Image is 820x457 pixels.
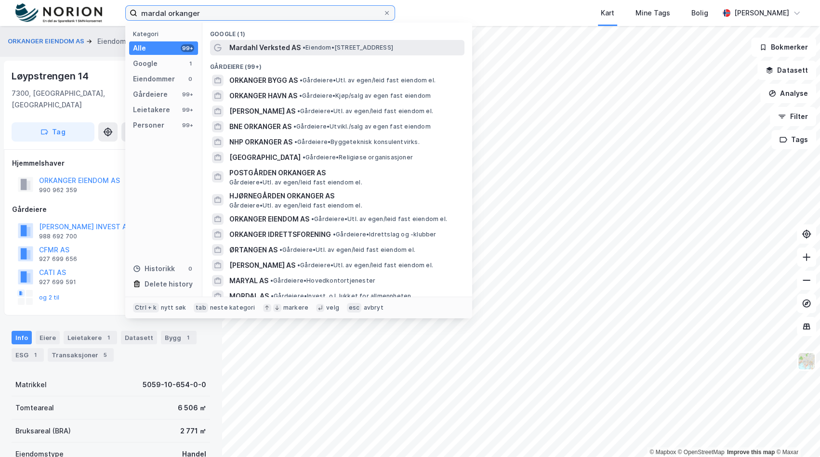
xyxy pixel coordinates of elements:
[363,304,383,312] div: avbryt
[294,138,297,145] span: •
[229,179,362,186] span: Gårdeiere • Utl. av egen/leid fast eiendom el.
[133,89,168,100] div: Gårdeiere
[137,6,383,20] input: Søk på adresse, matrikkel, gårdeiere, leietakere eller personer
[229,75,298,86] span: ORKANGER BYGG AS
[333,231,436,238] span: Gårdeiere • Idrettslag og -klubber
[635,7,670,19] div: Mine Tags
[649,449,676,456] a: Mapbox
[303,44,393,52] span: Eiendom • [STREET_ADDRESS]
[210,304,255,312] div: neste kategori
[299,92,431,100] span: Gårdeiere • Kjøp/salg av egen fast eiendom
[36,331,60,344] div: Eiere
[229,121,291,132] span: BNE ORKANGER AS
[772,411,820,457] div: Kontrollprogram for chat
[181,106,194,114] div: 99+
[12,157,210,169] div: Hjemmelshaver
[15,379,47,391] div: Matrikkel
[12,204,210,215] div: Gårdeiere
[133,30,198,38] div: Kategori
[270,277,273,284] span: •
[39,255,77,263] div: 927 699 656
[180,425,206,437] div: 2 771 ㎡
[12,68,91,84] div: Løypstrengen 14
[229,167,461,179] span: POSTGÅRDEN ORKANGER AS
[133,263,175,274] div: Historikk
[294,138,420,146] span: Gårdeiere • Byggeteknisk konsulentvirks.
[283,304,308,312] div: markere
[133,303,159,313] div: Ctrl + k
[229,275,268,287] span: MARYAL AS
[229,152,301,163] span: [GEOGRAPHIC_DATA]
[771,130,816,149] button: Tags
[601,7,614,19] div: Kart
[347,303,362,313] div: esc
[97,36,126,47] div: Eiendom
[229,213,309,225] span: ORKANGER EIENDOM AS
[133,104,170,116] div: Leietakere
[145,278,193,290] div: Delete history
[183,333,193,342] div: 1
[178,402,206,414] div: 6 506 ㎡
[293,123,431,131] span: Gårdeiere • Utvikl./salg av egen fast eiendom
[15,3,102,23] img: norion-logo.80e7a08dc31c2e691866.png
[293,123,296,130] span: •
[229,244,278,256] span: ØRTANGEN AS
[12,331,32,344] div: Info
[757,61,816,80] button: Datasett
[12,122,94,142] button: Tag
[229,42,301,53] span: Mardahl Verksted AS
[186,75,194,83] div: 0
[760,84,816,103] button: Analyse
[300,77,303,84] span: •
[271,292,274,300] span: •
[311,215,314,222] span: •
[297,261,300,269] span: •
[326,304,339,312] div: velg
[333,231,336,238] span: •
[751,38,816,57] button: Bokmerker
[229,105,295,117] span: [PERSON_NAME] AS
[772,411,820,457] iframe: Chat Widget
[39,278,76,286] div: 927 699 591
[15,402,54,414] div: Tomteareal
[691,7,708,19] div: Bolig
[303,154,413,161] span: Gårdeiere • Religiøse organisasjoner
[181,44,194,52] div: 99+
[143,379,206,391] div: 5059-10-654-0-0
[727,449,775,456] a: Improve this map
[202,55,472,73] div: Gårdeiere (99+)
[30,350,40,360] div: 1
[8,37,86,46] button: ORKANGER EIENDOM AS
[181,121,194,129] div: 99+
[279,246,282,253] span: •
[39,186,77,194] div: 990 962 359
[133,58,158,69] div: Google
[161,331,197,344] div: Bygg
[229,90,297,102] span: ORKANGER HAVN AS
[181,91,194,98] div: 99+
[229,190,461,202] span: HJØRNEGÅRDEN ORKANGER AS
[303,44,305,51] span: •
[297,261,433,269] span: Gårdeiere • Utl. av egen/leid fast eiendom el.
[297,107,433,115] span: Gårdeiere • Utl. av egen/leid fast eiendom el.
[133,42,146,54] div: Alle
[48,348,114,362] div: Transaksjoner
[678,449,725,456] a: OpenStreetMap
[270,277,375,285] span: Gårdeiere • Hovedkontortjenester
[311,215,447,223] span: Gårdeiere • Utl. av egen/leid fast eiendom el.
[15,425,71,437] div: Bruksareal (BRA)
[133,119,164,131] div: Personer
[279,246,415,254] span: Gårdeiere • Utl. av egen/leid fast eiendom el.
[229,260,295,271] span: [PERSON_NAME] AS
[299,92,302,99] span: •
[64,331,117,344] div: Leietakere
[229,290,269,302] span: MORDAL AS
[229,202,362,209] span: Gårdeiere • Utl. av egen/leid fast eiendom el.
[186,60,194,67] div: 1
[39,233,77,240] div: 988 692 700
[12,88,160,111] div: 7300, [GEOGRAPHIC_DATA], [GEOGRAPHIC_DATA]
[297,107,300,115] span: •
[202,23,472,40] div: Google (1)
[271,292,411,300] span: Gårdeiere • Invest. o.l. lukket for allmennheten
[186,265,194,273] div: 0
